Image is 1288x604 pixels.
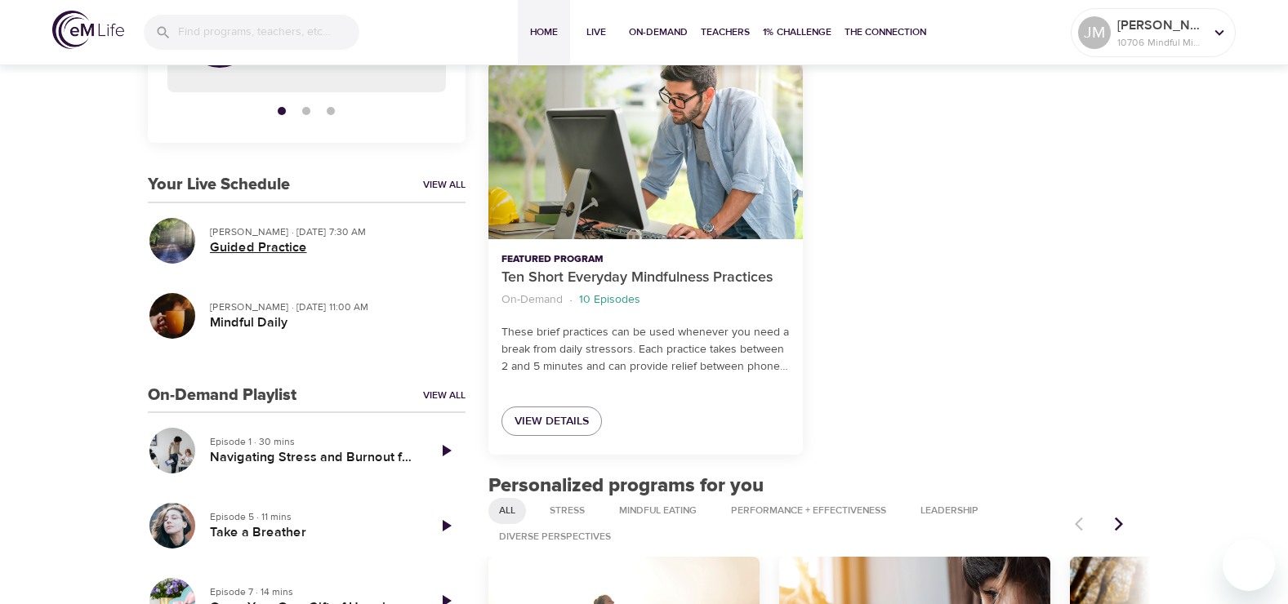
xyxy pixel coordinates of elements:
[577,24,616,41] span: Live
[701,24,750,41] span: Teachers
[426,506,466,545] a: Play Episode
[1117,16,1204,35] p: [PERSON_NAME]
[210,584,413,599] p: Episode 7 · 14 mins
[52,11,124,49] img: logo
[539,498,595,524] div: Stress
[579,291,640,309] p: 10 Episodes
[501,252,790,267] p: Featured Program
[210,224,452,239] p: [PERSON_NAME] · [DATE] 7:30 AM
[1101,506,1137,542] button: Next items
[426,431,466,470] a: Play Episode
[210,524,413,541] h5: Take a Breather
[911,504,988,517] span: Leadership
[148,501,197,550] button: Take a Breather
[148,386,296,405] h3: On-Demand Playlist
[210,434,413,449] p: Episode 1 · 30 mins
[488,474,1138,498] h2: Personalized programs for you
[608,498,707,524] div: Mindful Eating
[489,530,621,544] span: Diverse Perspectives
[210,239,452,256] h5: Guided Practice
[1223,539,1275,591] iframe: Button to launch messaging window
[540,504,595,517] span: Stress
[763,24,831,41] span: 1% Challenge
[210,449,413,466] h5: Navigating Stress and Burnout for Teachers and School Staff
[488,62,803,239] button: Ten Short Everyday Mindfulness Practices
[148,175,290,194] h3: Your Live Schedule
[488,498,526,524] div: All
[178,15,359,50] input: Find programs, teachers, etc...
[501,267,790,289] p: Ten Short Everyday Mindfulness Practices
[423,389,466,402] a: View All
[721,504,896,517] span: Performance + Effectiveness
[501,291,563,309] p: On-Demand
[524,24,564,41] span: Home
[210,300,452,314] p: [PERSON_NAME] · [DATE] 11:00 AM
[1117,35,1204,50] p: 10706 Mindful Minutes
[609,504,706,517] span: Mindful Eating
[489,504,525,517] span: All
[910,498,989,524] div: Leadership
[210,509,413,524] p: Episode 5 · 11 mins
[501,289,790,311] nav: breadcrumb
[515,411,589,432] span: View Details
[423,178,466,192] a: View All
[720,498,897,524] div: Performance + Effectiveness
[629,24,688,41] span: On-Demand
[210,314,452,331] h5: Mindful Daily
[501,324,790,375] p: These brief practices can be used whenever you need a break from daily stressors. Each practice t...
[488,524,622,550] div: Diverse Perspectives
[148,426,197,475] button: Navigating Stress and Burnout for Teachers and School Staff
[845,24,926,41] span: The Connection
[569,289,573,311] li: ·
[501,406,602,437] a: View Details
[1078,16,1111,49] div: JM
